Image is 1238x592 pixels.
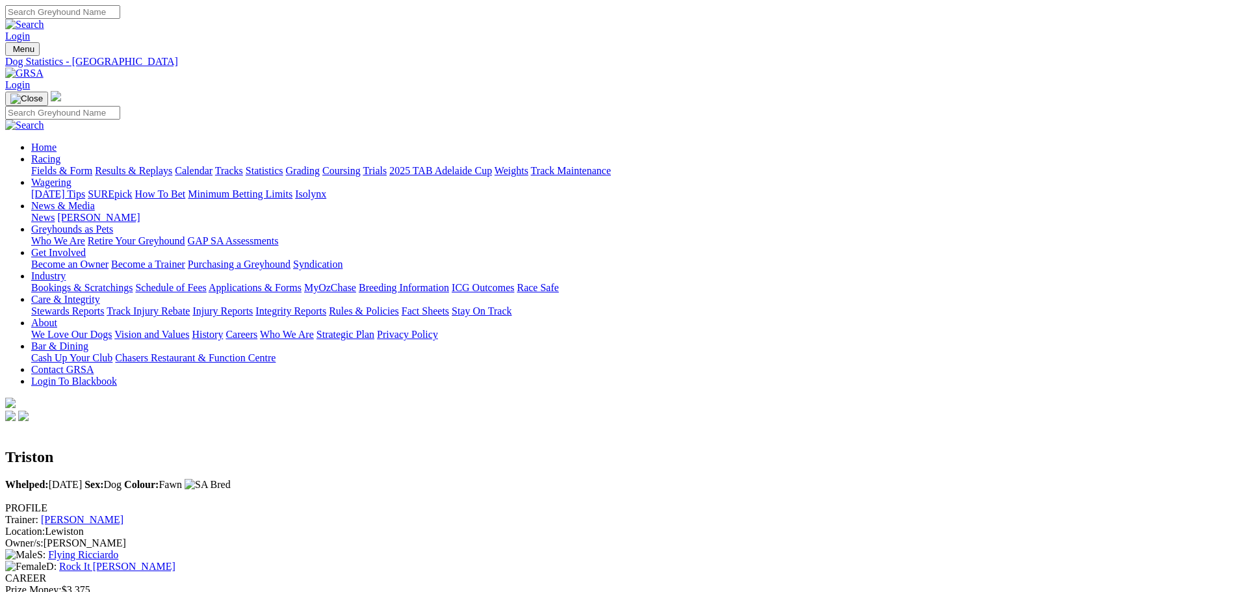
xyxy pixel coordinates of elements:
[5,537,1233,549] div: [PERSON_NAME]
[517,282,558,293] a: Race Safe
[5,92,48,106] button: Toggle navigation
[5,411,16,421] img: facebook.svg
[293,259,342,270] a: Syndication
[114,329,189,340] a: Vision and Values
[5,68,44,79] img: GRSA
[5,561,57,572] span: D:
[452,282,514,293] a: ICG Outcomes
[31,200,95,211] a: News & Media
[31,282,133,293] a: Bookings & Scratchings
[5,19,44,31] img: Search
[31,142,57,153] a: Home
[5,537,44,548] span: Owner/s:
[18,411,29,421] img: twitter.svg
[31,376,117,387] a: Login To Blackbook
[107,305,190,316] a: Track Injury Rebate
[84,479,122,490] span: Dog
[10,94,43,104] img: Close
[13,44,34,54] span: Menu
[5,561,46,573] img: Female
[31,224,113,235] a: Greyhounds as Pets
[31,270,66,281] a: Industry
[304,282,356,293] a: MyOzChase
[5,549,37,561] img: Male
[5,526,45,537] span: Location:
[175,165,213,176] a: Calendar
[31,153,60,164] a: Racing
[31,177,71,188] a: Wagering
[5,398,16,408] img: logo-grsa-white.png
[59,561,175,572] a: Rock It [PERSON_NAME]
[31,329,112,340] a: We Love Our Dogs
[5,502,1233,514] div: PROFILE
[452,305,511,316] a: Stay On Track
[88,188,132,199] a: SUREpick
[192,305,253,316] a: Injury Reports
[31,259,1233,270] div: Get Involved
[31,212,1233,224] div: News & Media
[135,188,186,199] a: How To Bet
[31,341,88,352] a: Bar & Dining
[31,352,1233,364] div: Bar & Dining
[135,282,206,293] a: Schedule of Fees
[31,259,109,270] a: Become an Owner
[329,305,399,316] a: Rules & Policies
[5,106,120,120] input: Search
[255,305,326,316] a: Integrity Reports
[124,479,182,490] span: Fawn
[5,5,120,19] input: Search
[95,165,172,176] a: Results & Replays
[111,259,185,270] a: Become a Trainer
[363,165,387,176] a: Trials
[295,188,326,199] a: Isolynx
[5,526,1233,537] div: Lewiston
[31,305,1233,317] div: Care & Integrity
[260,329,314,340] a: Who We Are
[48,549,118,560] a: Flying Ricciardo
[41,514,123,525] a: [PERSON_NAME]
[495,165,528,176] a: Weights
[246,165,283,176] a: Statistics
[31,212,55,223] a: News
[31,317,57,328] a: About
[31,165,92,176] a: Fields & Form
[31,235,85,246] a: Who We Are
[31,282,1233,294] div: Industry
[31,235,1233,247] div: Greyhounds as Pets
[5,514,38,525] span: Trainer:
[389,165,492,176] a: 2025 TAB Adelaide Cup
[5,120,44,131] img: Search
[531,165,611,176] a: Track Maintenance
[5,479,49,490] b: Whelped:
[215,165,243,176] a: Tracks
[31,188,85,199] a: [DATE] Tips
[31,165,1233,177] div: Racing
[185,479,231,491] img: SA Bred
[188,188,292,199] a: Minimum Betting Limits
[31,352,112,363] a: Cash Up Your Club
[377,329,438,340] a: Privacy Policy
[192,329,223,340] a: History
[402,305,449,316] a: Fact Sheets
[188,235,279,246] a: GAP SA Assessments
[359,282,449,293] a: Breeding Information
[31,188,1233,200] div: Wagering
[31,247,86,258] a: Get Involved
[5,56,1233,68] a: Dog Statistics - [GEOGRAPHIC_DATA]
[115,352,276,363] a: Chasers Restaurant & Function Centre
[5,42,40,56] button: Toggle navigation
[226,329,257,340] a: Careers
[188,259,290,270] a: Purchasing a Greyhound
[51,91,61,101] img: logo-grsa-white.png
[31,294,100,305] a: Care & Integrity
[5,31,30,42] a: Login
[57,212,140,223] a: [PERSON_NAME]
[84,479,103,490] b: Sex:
[322,165,361,176] a: Coursing
[5,79,30,90] a: Login
[5,549,45,560] span: S:
[124,479,159,490] b: Colour:
[31,329,1233,341] div: About
[286,165,320,176] a: Grading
